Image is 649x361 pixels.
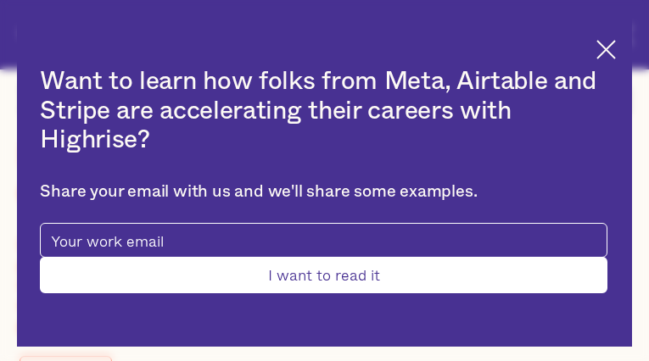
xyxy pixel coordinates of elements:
div: Share your email with us and we'll share some examples. [40,182,607,203]
img: Cross icon [596,40,616,59]
input: I want to read it [40,257,607,293]
form: pop-up-modal-form [40,223,607,293]
h2: Want to learn how folks from Meta, Airtable and Stripe are accelerating their careers with Highrise? [40,67,607,155]
input: Your work email [40,223,607,258]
